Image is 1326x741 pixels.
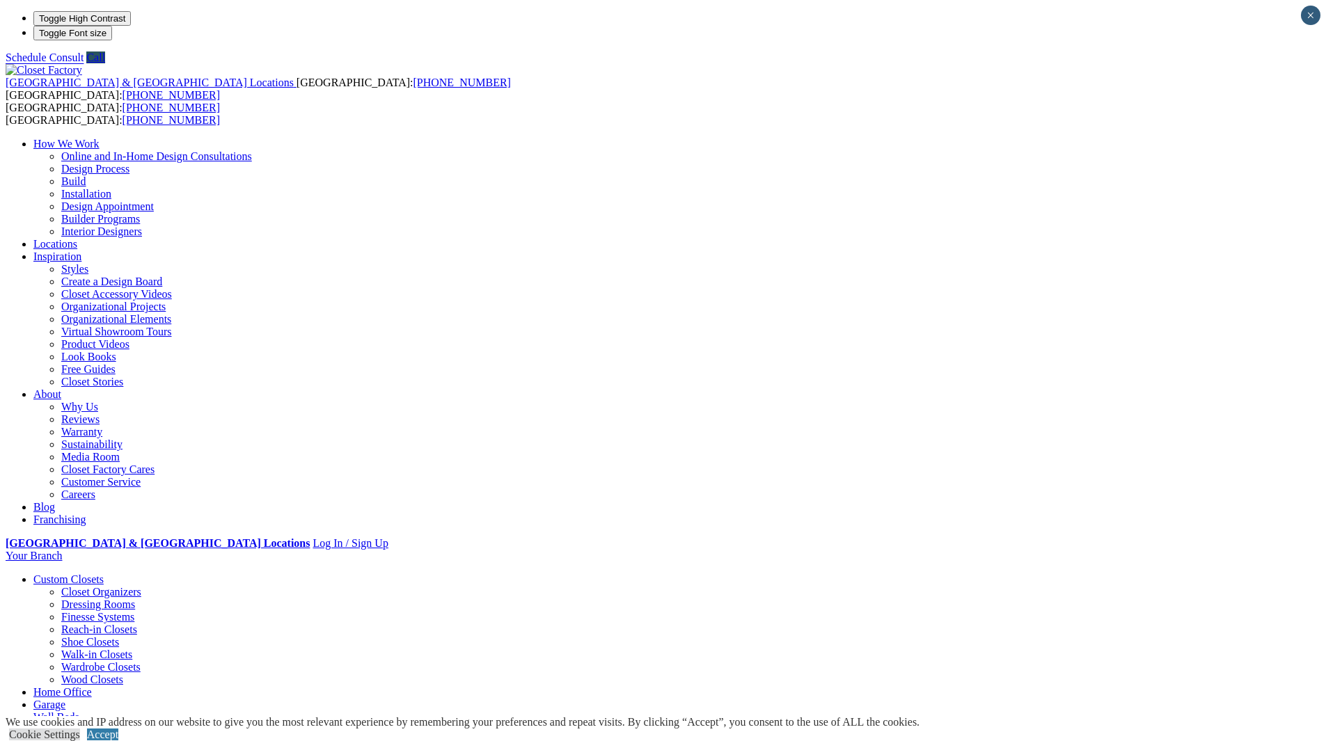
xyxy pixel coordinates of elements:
a: Warranty [61,426,102,438]
a: [PHONE_NUMBER] [123,89,220,101]
a: Schedule Consult [6,51,84,63]
a: Product Videos [61,338,129,350]
a: Call [86,51,105,63]
a: [PHONE_NUMBER] [123,114,220,126]
a: Organizational Projects [61,301,166,312]
a: Build [61,175,86,187]
a: Organizational Elements [61,313,171,325]
a: [GEOGRAPHIC_DATA] & [GEOGRAPHIC_DATA] Locations [6,77,297,88]
a: Create a Design Board [61,276,162,287]
a: Locations [33,238,77,250]
div: We use cookies and IP address on our website to give you the most relevant experience by remember... [6,716,919,728]
a: Builder Programs [61,213,140,225]
a: Look Books [61,351,116,362]
a: [PHONE_NUMBER] [123,102,220,113]
a: How We Work [33,138,100,150]
span: Toggle Font size [39,28,106,38]
a: Closet Organizers [61,586,141,598]
span: [GEOGRAPHIC_DATA] & [GEOGRAPHIC_DATA] Locations [6,77,294,88]
a: Your Branch [6,550,62,561]
a: Finesse Systems [61,611,134,623]
a: Why Us [61,401,98,413]
a: [PHONE_NUMBER] [413,77,510,88]
img: Closet Factory [6,64,82,77]
a: Online and In-Home Design Consultations [61,150,252,162]
span: Toggle High Contrast [39,13,125,24]
a: Franchising [33,513,86,525]
a: Free Guides [61,363,116,375]
a: Sustainability [61,438,123,450]
a: Careers [61,488,95,500]
a: [GEOGRAPHIC_DATA] & [GEOGRAPHIC_DATA] Locations [6,537,310,549]
a: Reviews [61,413,100,425]
a: Design Appointment [61,200,154,212]
a: Closet Accessory Videos [61,288,172,300]
a: Log In / Sign Up [313,537,388,549]
a: Closet Factory Cares [61,463,155,475]
a: Wood Closets [61,674,123,685]
a: Wall Beds [33,711,79,723]
button: Toggle High Contrast [33,11,131,26]
a: Shoe Closets [61,636,119,648]
button: Close [1301,6,1320,25]
a: Blog [33,501,55,513]
a: Interior Designers [61,225,142,237]
a: Customer Service [61,476,141,488]
a: Dressing Rooms [61,598,135,610]
a: Closet Stories [61,376,123,388]
a: Wardrobe Closets [61,661,141,673]
a: Styles [61,263,88,275]
a: Virtual Showroom Tours [61,326,172,337]
a: Accept [87,728,118,740]
a: Installation [61,188,111,200]
a: Media Room [61,451,120,463]
a: About [33,388,61,400]
a: Reach-in Closets [61,623,137,635]
span: [GEOGRAPHIC_DATA]: [GEOGRAPHIC_DATA]: [6,77,511,101]
a: Inspiration [33,250,81,262]
a: Design Process [61,163,129,175]
a: Cookie Settings [9,728,80,740]
a: Garage [33,699,65,710]
a: Walk-in Closets [61,648,132,660]
button: Toggle Font size [33,26,112,40]
span: [GEOGRAPHIC_DATA]: [GEOGRAPHIC_DATA]: [6,102,220,126]
a: Home Office [33,686,92,698]
a: Custom Closets [33,573,104,585]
